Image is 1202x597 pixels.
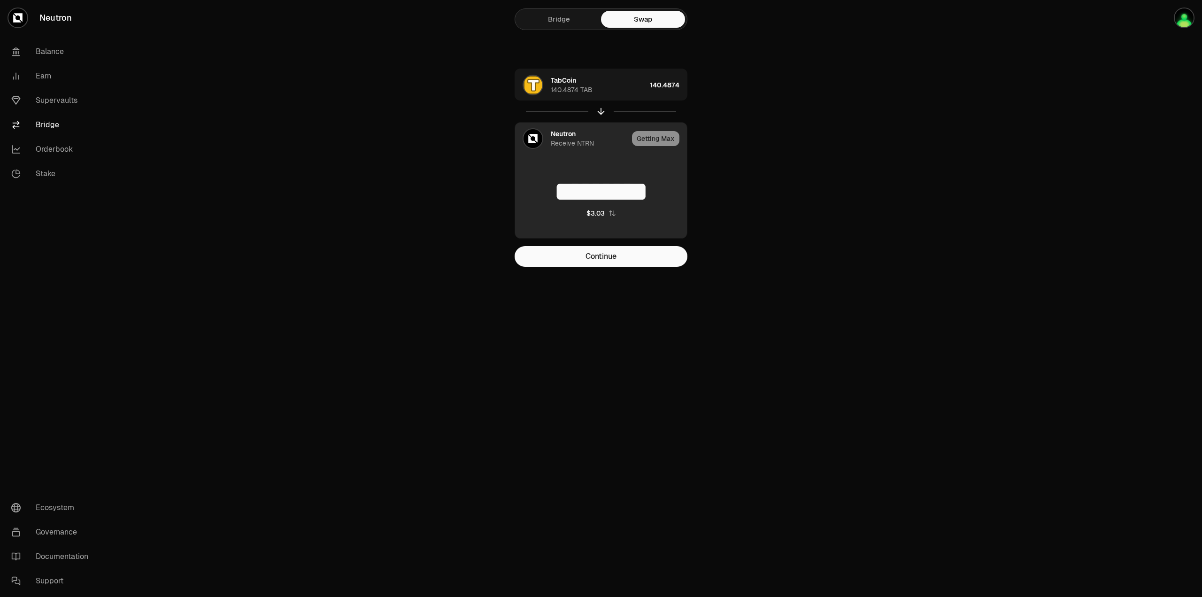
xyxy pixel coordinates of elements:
img: TAB Logo [524,76,542,94]
a: Stake [4,162,101,186]
div: 140.4874 TAB [551,85,593,94]
a: Bridge [517,11,601,28]
div: $3.03 [586,209,605,218]
a: Earn [4,64,101,88]
a: Swap [601,11,685,28]
a: Balance [4,39,101,64]
a: Orderbook [4,137,101,162]
a: Governance [4,520,101,544]
a: Supervaults [4,88,101,113]
a: Support [4,569,101,593]
div: TAB LogoTabCoin140.4874 TAB [515,69,646,101]
button: Continue [515,246,687,267]
div: NTRN LogoNeutronReceive NTRN [515,123,628,155]
img: NTRN Logo [524,129,542,148]
a: Documentation [4,544,101,569]
button: $3.03 [586,209,616,218]
a: Ecosystem [4,496,101,520]
div: 140.4874 [650,69,687,101]
div: Neutron [551,129,576,139]
img: zsky [1175,8,1194,27]
a: Bridge [4,113,101,137]
div: TabCoin [551,76,576,85]
div: Receive NTRN [551,139,594,148]
button: TAB LogoTabCoin140.4874 TAB140.4874 [515,69,687,101]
